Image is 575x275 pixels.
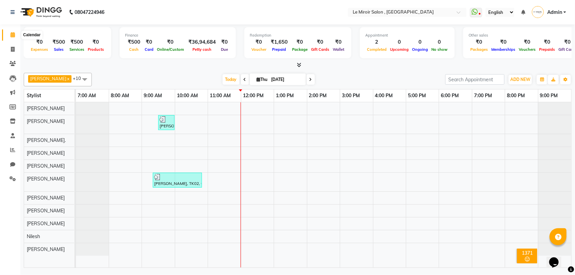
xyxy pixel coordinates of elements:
span: [PERSON_NAME] [27,163,65,169]
iframe: chat widget [547,248,568,268]
span: Products [86,47,106,52]
span: [PERSON_NAME] [27,150,65,156]
div: ₹0 [469,38,490,46]
div: ₹0 [86,38,106,46]
span: Admin [547,9,562,16]
img: Admin [532,6,544,18]
span: [PERSON_NAME] [27,118,65,124]
span: Nilesh [27,233,40,239]
a: 8:00 PM [505,91,527,101]
a: 9:00 AM [142,91,164,101]
div: ₹0 [490,38,517,46]
img: logo [17,3,64,22]
div: ₹0 [29,38,50,46]
div: 0 [388,38,410,46]
span: Online/Custom [155,47,186,52]
a: x [66,76,69,81]
div: 0 [430,38,449,46]
div: ₹0 [290,38,309,46]
span: Vouchers [517,47,537,52]
span: Card [143,47,155,52]
div: 1371 [518,250,536,256]
span: [PERSON_NAME] [27,176,65,182]
div: Redemption [250,33,346,38]
div: ₹0 [309,38,331,46]
a: 7:00 AM [76,91,98,101]
div: [PERSON_NAME], TK01, 09:30 AM-10:00 AM, Men Haircut [159,116,174,129]
div: ₹36,94,684 [186,38,219,46]
div: Calendar [21,31,42,39]
input: Search Appointment [445,74,505,85]
div: 2 [365,38,388,46]
span: [PERSON_NAME] [27,246,65,252]
div: ₹0 [331,38,346,46]
span: Expenses [29,47,50,52]
span: [PERSON_NAME] [27,208,65,214]
a: 11:00 AM [208,91,232,101]
span: Stylist [27,92,41,99]
span: [PERSON_NAME]. [27,137,66,143]
a: 7:00 PM [472,91,494,101]
span: Completed [365,47,388,52]
span: Voucher [250,47,268,52]
a: 2:00 PM [307,91,329,101]
span: Gift Cards [309,47,331,52]
span: [PERSON_NAME] [30,76,66,81]
span: Upcoming [388,47,410,52]
a: 5:00 PM [406,91,428,101]
a: 10:00 AM [175,91,200,101]
span: Packages [469,47,490,52]
span: Petty cash [191,47,213,52]
span: [PERSON_NAME] [27,105,65,111]
div: Appointment [365,33,449,38]
span: [PERSON_NAME] [27,195,65,201]
a: 4:00 PM [373,91,395,101]
span: [PERSON_NAME] [27,220,65,227]
span: +10 [73,76,86,81]
input: 2025-09-04 [269,75,303,85]
div: ₹500 [50,38,68,46]
span: Memberships [490,47,517,52]
span: Due [219,47,230,52]
a: 9:00 PM [538,91,560,101]
span: Today [223,74,240,85]
div: ₹0 [219,38,230,46]
span: Thu [255,77,269,82]
a: 3:00 PM [340,91,362,101]
span: Cash [128,47,141,52]
div: Finance [125,33,230,38]
button: ADD NEW [509,75,532,84]
span: No show [430,47,449,52]
b: 08047224946 [75,3,104,22]
a: 6:00 PM [439,91,460,101]
div: ₹500 [68,38,86,46]
span: Sales [52,47,65,52]
div: ₹500 [125,38,143,46]
div: ₹0 [143,38,155,46]
div: Total [29,33,106,38]
div: ₹0 [155,38,186,46]
div: [PERSON_NAME], TK02, 09:20 AM-10:50 AM, Swedish Massage 90 min [153,174,201,187]
div: 0 [410,38,430,46]
span: Prepaids [537,47,557,52]
a: 12:00 PM [241,91,265,101]
span: Ongoing [410,47,430,52]
a: 8:00 AM [109,91,131,101]
div: ₹0 [250,38,268,46]
div: ₹0 [537,38,557,46]
div: ₹1,650 [268,38,290,46]
span: ADD NEW [510,77,530,82]
div: ₹0 [517,38,537,46]
span: Prepaid [271,47,288,52]
span: Services [68,47,86,52]
span: Package [290,47,309,52]
span: Wallet [331,47,346,52]
a: 1:00 PM [274,91,295,101]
